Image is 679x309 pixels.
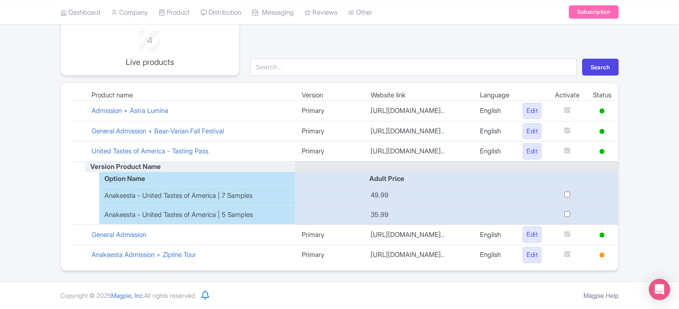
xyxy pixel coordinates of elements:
td: Primary [295,141,364,162]
td: [URL][DOMAIN_NAME].. [364,101,474,121]
div: Open Intercom Messenger [649,279,670,300]
td: English [473,141,516,162]
td: Product name [85,90,295,101]
td: Primary [295,101,364,121]
span: Anakeesta - United Tastes of America | 5 Samples [104,210,253,220]
td: Website link [364,90,474,101]
a: Subscription [569,5,619,19]
input: Search... [250,59,577,76]
td: [URL][DOMAIN_NAME].. [364,225,474,245]
td: English [473,245,516,265]
span: Adult Price [364,174,404,183]
td: Primary [295,121,364,141]
a: Edit [523,226,542,243]
span: Anakeesta - United Tastes of America | 7 Samples [104,191,252,201]
td: 35.99 [364,205,474,225]
a: Edit [523,123,542,140]
td: [URL][DOMAIN_NAME].. [364,121,474,141]
div: Option Name [99,174,295,184]
td: Activate [548,90,586,101]
td: [URL][DOMAIN_NAME].. [364,245,474,265]
td: Status [586,90,618,101]
td: Version [295,90,364,101]
a: General Admission + Bear-Varian Fall Festival [92,127,224,135]
td: Language [473,90,516,101]
a: Anakeesta Admission + Zipline Tour [92,250,196,259]
a: United Tastes of America - Tasting Pass [92,147,208,155]
a: Edit [523,247,542,263]
a: General Admission [92,230,146,239]
td: Primary [295,225,364,245]
td: English [473,121,516,141]
td: Primary [295,245,364,265]
button: Search [582,59,619,76]
td: English [473,101,516,121]
span: Version Product Name [85,162,161,171]
a: Magpie Help [583,292,619,299]
p: Live products [113,56,186,68]
a: Admission + Astra Lumina [92,106,168,115]
td: English [473,225,516,245]
a: Edit [523,103,542,119]
td: [URL][DOMAIN_NAME].. [364,141,474,162]
div: 4 [113,30,186,47]
td: 49.99 [364,186,474,205]
span: Magpie, Inc. [111,292,144,299]
a: Edit [523,143,542,160]
div: Copyright © 2025 All rights reserved. [55,291,201,300]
